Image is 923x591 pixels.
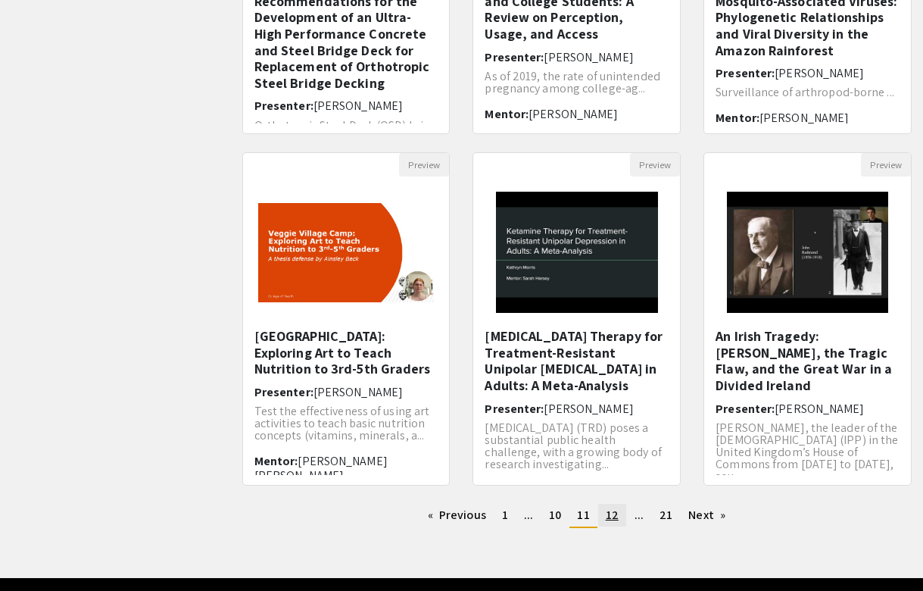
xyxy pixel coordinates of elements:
h6: Presenter: [254,385,438,399]
span: ... [524,507,533,523]
span: [PERSON_NAME] [544,401,633,417]
a: Previous page [420,504,494,527]
p: Surveillance of arthropod-borne ... [716,86,900,98]
span: [PERSON_NAME] [PERSON_NAME] [254,453,388,483]
h6: Presenter: [254,98,438,113]
span: ... [635,507,644,523]
span: 11 [577,507,589,523]
img: <p>An Irish Tragedy: John Redmond, the Tragic Flaw, and the Great War in a Divided Ireland</p> [712,177,903,328]
h5: [MEDICAL_DATA] Therapy for Treatment-Resistant Unipolar [MEDICAL_DATA] in Adults: A Meta-Analysis [485,328,669,393]
p: Orthotropic Steel Deck (OSD) bri... [254,120,438,132]
img: <p>Veggie Village Camp: Exploring Art to Teach Nutrition to 3rd-5th Graders</p> [243,188,450,317]
h6: Presenter: [716,402,900,416]
iframe: Chat [11,523,64,580]
span: [PERSON_NAME] [529,106,618,122]
span: [PERSON_NAME] [544,49,633,65]
img: <p>Ketamine Therapy for Treatment-Resistant Unipolar Depression in Adults: A Meta-Analysis</p> [481,177,672,328]
span: 10 [549,507,561,523]
p: [MEDICAL_DATA] (TRD) poses a substantial public health challenge, with a growing body of research... [485,422,669,471]
span: 12 [606,507,619,523]
p: [PERSON_NAME], the leader of the [DEMOGRAPHIC_DATA] (IPP) in the United Kingdom’s House of Common... [716,422,900,483]
span: Mentor: [716,110,759,126]
span: [PERSON_NAME] [775,401,864,417]
span: Mentor: [485,106,529,122]
ul: Pagination [242,504,912,528]
span: Mentor: [254,453,298,469]
span: [PERSON_NAME] [759,110,849,126]
h6: Presenter: [716,66,900,80]
h5: An Irish Tragedy: [PERSON_NAME], the Tragic Flaw, and the Great War in a Divided Ireland [716,328,900,393]
button: Preview [630,153,680,177]
span: [PERSON_NAME] [775,65,864,81]
h6: Presenter: [485,50,669,64]
a: Next page [681,504,733,527]
span: 21 [660,507,672,523]
div: Open Presentation <p>Ketamine Therapy for Treatment-Resistant Unipolar Depression in Adults: A Me... [472,152,681,486]
div: Open Presentation <p>An Irish Tragedy: John Redmond, the Tragic Flaw, and the Great War in a Divi... [703,152,912,486]
button: Preview [861,153,911,177]
span: [PERSON_NAME] [313,384,403,400]
h5: [GEOGRAPHIC_DATA]: Exploring Art to Teach Nutrition to 3rd-5th Graders [254,328,438,377]
div: Open Presentation <p>Veggie Village Camp: Exploring Art to Teach Nutrition to 3rd-5th Graders</p> [242,152,451,486]
h6: Presenter: [485,402,669,416]
span: As of 2019, the rate of unintended pregnancy among college-ag... [485,68,660,96]
span: 1 [502,507,508,523]
span: [PERSON_NAME] [313,98,403,114]
p: Test the effectiveness of using art activities to teach basic nutrition concepts (vitamins, miner... [254,405,438,442]
button: Preview [399,153,449,177]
